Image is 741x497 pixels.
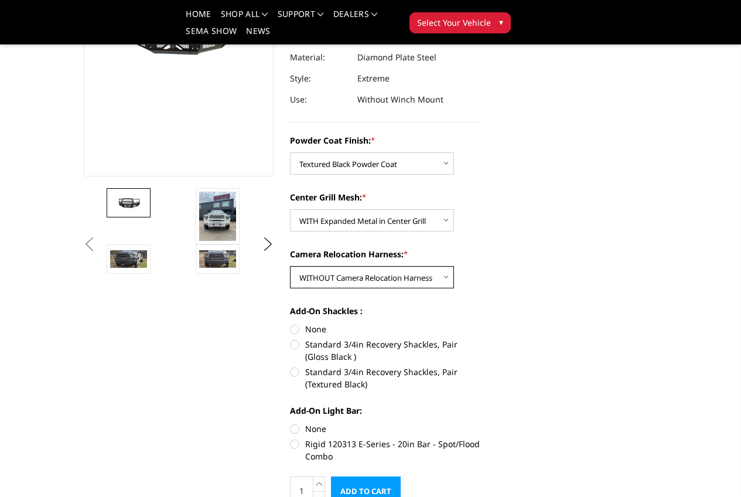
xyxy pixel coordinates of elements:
label: Powder Coat Finish: [290,134,480,147]
dd: Diamond Plate Steel [357,47,436,68]
label: Camera Relocation Harness: [290,248,480,260]
a: SEMA Show [186,27,237,44]
label: Standard 3/4in Recovery Shackles, Pair (Textured Black) [290,366,480,390]
a: Home [186,10,211,27]
button: Select Your Vehicle [409,12,511,33]
a: Support [278,10,324,27]
a: Dealers [333,10,378,27]
label: Add-On Light Bar: [290,404,480,417]
dd: Extreme [357,68,390,89]
label: None [290,423,480,435]
label: Standard 3/4in Recovery Shackles, Pair (Gloss Black ) [290,338,480,363]
span: ▾ [499,16,503,28]
a: News [246,27,270,44]
img: 2019-2025 Ram 4500-5500 - FT Series - Extreme Front Bumper [199,250,236,267]
img: 2019-2025 Ram 4500-5500 - FT Series - Extreme Front Bumper [110,250,147,267]
button: Previous [81,236,98,253]
dt: Style: [290,68,349,89]
dt: Material: [290,47,349,68]
span: Select Your Vehicle [417,16,491,29]
img: 2019-2025 Ram 4500-5500 - FT Series - Extreme Front Bumper [199,192,236,241]
label: Rigid 120313 E-Series - 20in Bar - Spot/Flood Combo [290,438,480,462]
img: 2019-2025 Ram 4500-5500 - FT Series - Extreme Front Bumper [110,194,147,212]
a: shop all [221,10,268,27]
label: Center Grill Mesh: [290,191,480,203]
dt: Use: [290,89,349,110]
label: None [290,323,480,335]
dd: Without Winch Mount [357,89,443,110]
label: Add-On Shackles : [290,305,480,317]
button: Next [259,236,276,253]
